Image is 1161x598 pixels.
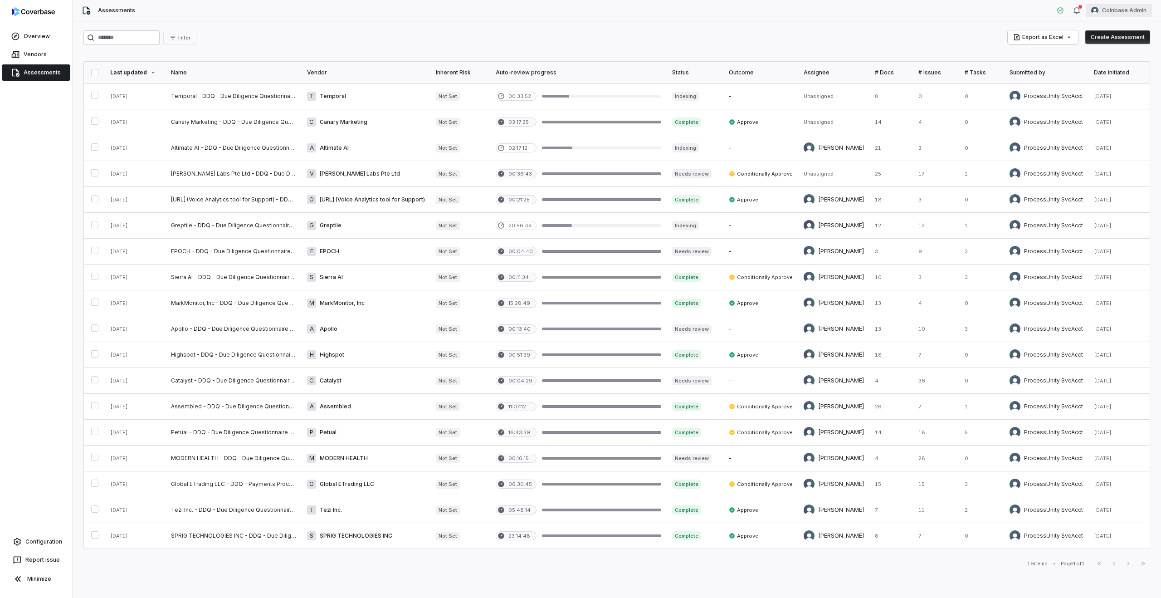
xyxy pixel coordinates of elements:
img: Franky Rozencvit avatar [804,505,815,515]
span: Assessments [98,7,135,14]
div: Name [171,69,296,76]
div: Vendor [307,69,425,76]
img: Coinbase Admin avatar [1091,7,1098,14]
img: Nathan Struss avatar [804,246,815,257]
div: Date initiated [1094,69,1142,76]
div: Submitted by [1010,69,1083,76]
span: Coinbase Admin [1102,7,1146,14]
div: # Issues [918,69,953,76]
img: Nathan Struss avatar [804,349,815,360]
img: ProcessUnity SvcAcct avatar [1010,220,1020,231]
img: ProcessUnity SvcAcct avatar [1010,401,1020,412]
img: ProcessUnity SvcAcct avatar [1010,479,1020,490]
img: Nathan Struss avatar [804,272,815,283]
img: Franky Rozencvit avatar [804,453,815,464]
img: ProcessUnity SvcAcct avatar [1010,194,1020,205]
div: • [1053,560,1055,567]
img: ProcessUnity SvcAcct avatar [1010,298,1020,309]
td: - [723,316,798,342]
div: Status [672,69,718,76]
button: Coinbase Admin avatarCoinbase Admin [1086,4,1152,17]
div: Auto-review progress [496,69,661,76]
td: - [723,446,798,471]
span: Vendors [24,51,47,58]
img: Nathan Struss avatar [804,375,815,386]
td: - [723,368,798,394]
img: ProcessUnity SvcAcct avatar [1010,272,1020,283]
img: ProcessUnity SvcAcct avatar [1010,530,1020,541]
span: Configuration [25,538,62,545]
button: Minimize [4,570,68,588]
img: ProcessUnity SvcAcct avatar [1010,505,1020,515]
div: # Tasks [965,69,999,76]
img: ProcessUnity SvcAcct avatar [1010,375,1020,386]
a: Configuration [4,534,68,550]
img: ProcessUnity SvcAcct avatar [1010,427,1020,438]
a: Overview [2,28,70,44]
td: - [723,213,798,239]
td: - [723,135,798,161]
span: Filter [178,34,190,41]
div: # Docs [875,69,907,76]
span: Report Issue [25,556,60,564]
img: ProcessUnity SvcAcct avatar [1010,117,1020,127]
img: ProcessUnity SvcAcct avatar [1010,453,1020,464]
img: Franky Rozencvit avatar [804,324,815,334]
div: Last updated [110,69,160,76]
img: Franky Rozencvit avatar [804,194,815,205]
img: Franky Rozencvit avatar [804,530,815,541]
a: Vendors [2,46,70,63]
button: Filter [163,31,196,44]
td: - [723,83,798,109]
div: Assignee [804,69,864,76]
button: Create Assessment [1085,30,1150,44]
img: ProcessUnity SvcAcct avatar [1010,91,1020,102]
img: ProcessUnity SvcAcct avatar [1010,324,1020,334]
img: Nathan Struss avatar [804,401,815,412]
a: Assessments [2,64,70,81]
img: ProcessUnity SvcAcct avatar [1010,349,1020,360]
div: Outcome [729,69,793,76]
img: Nathan Struss avatar [804,298,815,309]
img: logo-D7KZi-bG.svg [12,7,55,16]
button: Report Issue [4,552,68,568]
span: Minimize [27,575,51,583]
img: ProcessUnity SvcAcct avatar [1010,168,1020,179]
span: Overview [24,33,50,40]
button: Export as Excel [1008,30,1078,44]
div: Page 1 of 1 [1061,560,1085,567]
div: 19 items [1027,560,1048,567]
img: Alice Sun avatar [804,220,815,231]
img: ProcessUnity SvcAcct avatar [1010,142,1020,153]
span: Assessments [24,69,61,76]
img: Franky Rozencvit avatar [804,142,815,153]
img: ProcessUnity SvcAcct avatar [1010,246,1020,257]
img: Nathan Struss avatar [804,479,815,490]
div: Inherent Risk [436,69,484,76]
img: Nathan Struss avatar [804,427,815,438]
td: - [723,239,798,265]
